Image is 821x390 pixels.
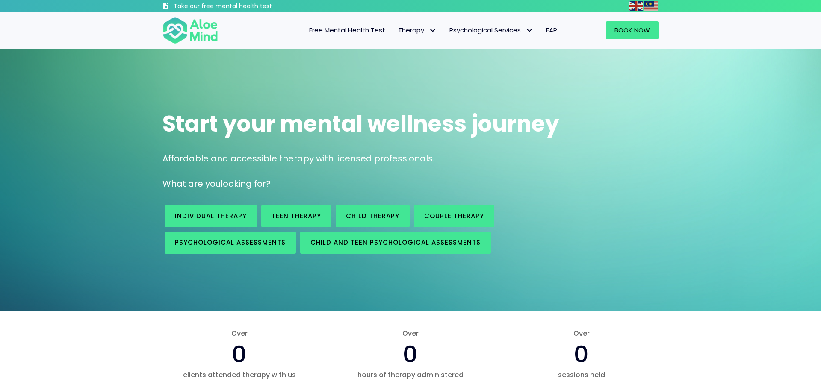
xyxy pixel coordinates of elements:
span: 0 [232,338,247,370]
span: Free Mental Health Test [309,26,385,35]
a: Individual therapy [165,205,257,227]
span: Psychological Services [449,26,533,35]
a: Malay [644,1,659,11]
a: English [629,1,644,11]
a: Psychological ServicesPsychological Services: submenu [443,21,540,39]
a: Free Mental Health Test [303,21,392,39]
span: hours of therapy administered [334,370,487,380]
span: clients attended therapy with us [162,370,316,380]
span: Teen Therapy [272,211,321,220]
span: Over [162,328,316,338]
span: Over [505,328,659,338]
a: Child and Teen Psychological assessments [300,232,491,254]
span: Book Now [614,26,650,35]
a: Psychological assessments [165,232,296,254]
a: Child Therapy [336,205,410,227]
img: Aloe mind Logo [162,16,218,44]
span: Psychological assessments [175,238,286,247]
img: ms [644,1,658,11]
span: 0 [574,338,589,370]
span: Child and Teen Psychological assessments [310,238,481,247]
nav: Menu [229,21,564,39]
a: Book Now [606,21,659,39]
a: TherapyTherapy: submenu [392,21,443,39]
p: Affordable and accessible therapy with licensed professionals. [162,152,659,165]
span: Over [334,328,487,338]
span: Child Therapy [346,211,399,220]
span: Individual therapy [175,211,247,220]
span: EAP [546,26,557,35]
span: looking for? [221,178,271,190]
a: Teen Therapy [261,205,331,227]
span: Start your mental wellness journey [162,108,559,139]
a: Couple therapy [414,205,494,227]
span: What are you [162,178,221,190]
span: sessions held [505,370,659,380]
span: 0 [403,338,418,370]
span: Psychological Services: submenu [523,24,535,37]
img: en [629,1,643,11]
span: Couple therapy [424,211,484,220]
h3: Take our free mental health test [174,2,318,11]
a: EAP [540,21,564,39]
span: Therapy: submenu [426,24,439,37]
a: Take our free mental health test [162,2,318,12]
span: Therapy [398,26,437,35]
